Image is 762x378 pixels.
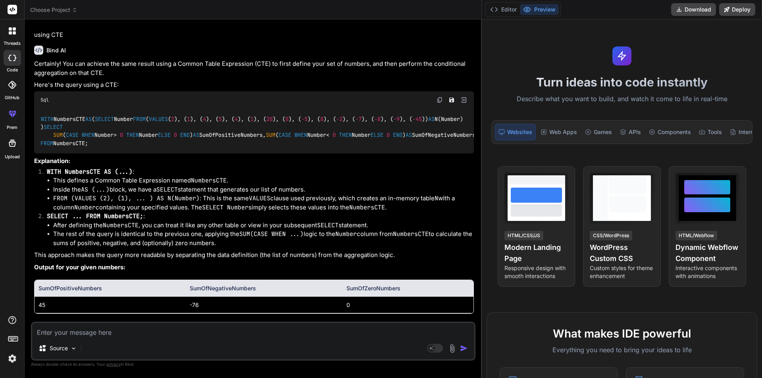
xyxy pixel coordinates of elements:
[249,194,270,202] code: VALUES
[41,115,54,123] span: WITH
[320,115,323,123] span: 8
[5,154,20,160] label: Upload
[343,297,473,313] td: 0
[500,345,744,355] p: Everything you need to bring your ideas to life
[35,297,186,313] td: 45
[339,132,352,139] span: THEN
[317,221,339,229] code: SELECT
[31,361,475,368] p: Always double-check its answers. Your in Bind
[336,115,343,123] span: -2
[180,132,190,139] span: END
[53,194,200,202] code: FROM (VALUES (2), (1), ... ) AS N(Number)
[50,344,68,352] p: Source
[34,263,125,271] strong: Output for your given numbers:
[193,132,199,139] span: AS
[504,231,543,240] div: HTML/CSS/JS
[53,185,474,194] li: Inside the block, we have a statement that generates our list of numbers.
[460,344,468,352] img: icon
[675,231,717,240] div: HTML/Webflow
[537,124,580,140] div: Web Apps
[186,280,343,297] th: SumOfNegativeNumbers
[47,167,474,177] p: :
[406,132,412,139] span: AS
[446,94,457,106] button: Save file
[487,94,757,104] p: Describe what you want to build, and watch it come to life in real-time
[203,115,206,123] span: 4
[156,186,178,194] code: SELECT
[239,230,304,238] code: SUM(CASE WHEN ...)
[4,40,21,47] label: threads
[374,115,381,123] span: -8
[53,221,474,230] li: After defining the , you can treat it like any other table or view in your subsequent statement.
[66,132,79,139] span: CASE
[285,115,289,123] span: 0
[85,115,92,123] span: AS
[47,212,143,220] code: SELECT ... FROM NumbersCTE;
[186,297,343,313] td: -76
[294,132,307,139] span: WHEN
[133,115,146,123] span: FROM
[335,230,357,238] code: Number
[343,280,473,297] th: SumOfZeroNumbers
[675,264,739,280] p: Interactive components with animations
[74,203,96,211] code: Number
[34,81,474,90] p: Here's the query using a CTE:
[47,168,133,176] code: WITH NumbersCTE AS (...)
[349,203,385,211] code: NumbersCTE
[266,115,273,123] span: 20
[70,345,77,352] img: Pick Models
[7,124,17,131] label: prem
[590,242,654,264] h4: WordPress Custom CSS
[617,124,644,140] div: APIs
[53,194,474,212] li: : This is the same clause used previously, which creates an in-memory table with a column contain...
[187,115,190,123] span: 1
[30,6,77,14] span: Choose Project
[235,115,238,123] span: 4
[103,221,139,229] code: NumbersCTE
[671,3,716,16] button: Download
[487,75,757,89] h1: Turn ideas into code instantly
[82,132,94,139] span: WHEN
[53,176,474,185] li: This defines a Common Table Expression named .
[333,132,336,139] span: 0
[158,132,171,139] span: ELSE
[171,115,174,123] span: 2
[412,115,422,123] span: -45
[53,132,63,139] span: SUM
[5,94,19,101] label: GitHub
[6,352,19,365] img: settings
[46,46,66,54] h6: Bind AI
[191,177,227,184] code: NumbersCTE
[582,124,615,140] div: Games
[114,132,117,139] span: >
[460,96,468,104] img: Open in Browser
[174,132,177,139] span: 0
[504,242,568,264] h4: Modern Landing Page
[696,124,725,140] div: Tools
[646,124,694,140] div: Components
[428,115,435,123] span: AS
[520,4,559,15] button: Preview
[106,362,121,366] span: privacy
[34,31,474,40] p: using CTE
[81,186,110,194] code: AS (...)
[202,203,248,211] code: SELECT Number
[719,3,755,16] button: Deploy
[219,115,222,123] span: 5
[448,344,457,353] img: attachment
[40,97,49,103] span: Sql
[326,132,329,139] span: <
[437,97,443,103] img: copy
[34,59,474,77] p: Certainly! You can achieve the same result using a Common Table Expression (CTE) to first define ...
[590,264,654,280] p: Custom styles for theme enhancement
[371,132,383,139] span: ELSE
[266,132,275,139] span: SUM
[126,132,139,139] span: THEN
[355,115,362,123] span: -7
[301,115,308,123] span: -5
[40,140,53,147] span: FROM
[387,132,390,139] span: 0
[495,124,536,140] div: Websites
[393,115,400,123] span: -9
[675,242,739,264] h4: Dynamic Webflow Component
